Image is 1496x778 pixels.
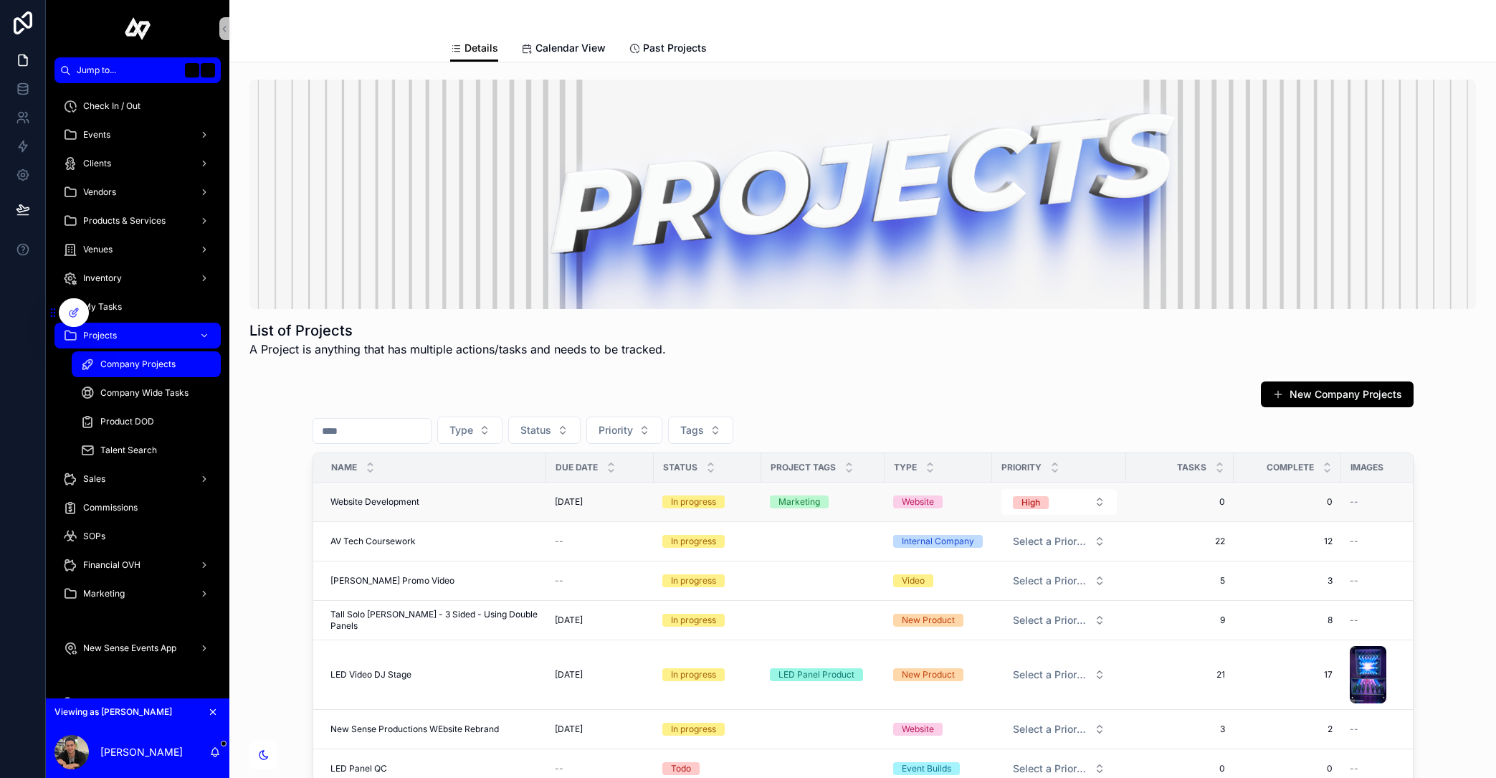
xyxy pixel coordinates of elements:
span: 0 [1242,496,1333,508]
div: In progress [671,574,716,587]
a: 22 [1135,536,1225,547]
a: New Product [893,614,983,627]
a: Talent Search [72,437,221,463]
span: Select a Priority [1013,762,1088,776]
button: Select Button [668,417,733,444]
a: Projects [54,323,221,348]
a: 5 [1135,575,1225,587]
div: In progress [671,723,716,736]
a: [DATE] [555,615,645,626]
span: Status [663,462,697,473]
a: Website Development [330,496,538,508]
a: My Tasks [54,294,221,320]
h1: List of Projects [249,321,666,341]
a: -- [1350,615,1440,626]
span: Calendar View [535,41,606,55]
div: Event Builds [902,762,951,775]
a: Details [450,35,498,62]
span: LED Video DJ Stage [330,669,411,680]
span: 3 [1242,575,1333,587]
span: Select a Priority [1013,534,1088,549]
a: In progress [662,614,753,627]
span: My Tasks [83,301,122,313]
span: -- [555,763,563,774]
span: Select a Priority [1013,668,1088,682]
a: -- [1350,724,1440,735]
span: Jump to... [77,65,179,76]
span: Sales [83,473,105,485]
span: Type [449,423,473,437]
p: [PERSON_NAME] [100,745,183,759]
a: -- [555,536,645,547]
a: Commissions [54,495,221,521]
div: Video [902,574,925,587]
button: Select Button [1001,716,1117,742]
a: 0 [1242,763,1333,774]
span: Images [1350,462,1383,473]
a: Tall Solo [PERSON_NAME] - 3 Sided - Using Double Panels [330,609,538,632]
a: Sales [54,466,221,492]
img: App logo [125,17,151,40]
div: In progress [671,535,716,548]
img: View-recent-photos.jpeg [1350,646,1387,703]
a: Marketing [54,581,221,607]
span: Name [331,462,357,473]
span: [DATE] [555,615,583,626]
a: -- [555,575,645,587]
div: In progress [671,668,716,681]
button: Jump to...K [54,57,221,83]
span: A Project is anything that has multiple actions/tasks and needs to be tracked. [249,341,666,358]
div: Todo [671,762,691,775]
span: 8 [1242,615,1333,626]
a: Check In / Out [54,93,221,119]
span: Status [520,423,551,437]
a: Marketing [770,495,876,508]
a: Select Button [1001,661,1118,688]
a: Internal Company [893,535,983,548]
a: In progress [662,668,753,681]
div: scrollable content [46,83,229,698]
a: Website [893,495,983,508]
a: View-recent-photos.jpeg [1350,646,1440,703]
a: [DATE] [555,724,645,735]
span: Financial OVH [83,559,140,571]
span: Product DOD [100,416,154,427]
a: AV Tech Coursework [330,536,538,547]
span: Events [83,129,110,141]
a: 21 [1135,669,1225,680]
a: 2 [1242,724,1333,735]
a: Vendors [54,179,221,205]
span: Talent Search [100,445,157,456]
span: Tasks [1177,462,1206,473]
a: -- [1350,536,1440,547]
a: 17 [1242,669,1333,680]
span: Select a Priority [1013,722,1088,736]
span: New Sense Productions WEbsite Rebrand [330,724,499,735]
div: High [1021,496,1040,509]
span: -- [1350,763,1358,774]
span: AV Tech Coursework [330,536,416,547]
div: Website [902,723,934,736]
a: [DATE] [555,669,645,680]
a: 0 [1135,496,1225,508]
div: Website [902,495,934,508]
span: Project Tags [771,462,836,473]
a: Clients [54,151,221,176]
a: Select Button [1001,716,1118,743]
span: Viewing as [PERSON_NAME] [54,706,172,718]
span: -- [1350,496,1358,508]
a: SOPs [54,523,221,549]
span: Commissions [83,502,138,513]
a: New Sense Events App [54,635,221,661]
a: -- [555,763,645,774]
a: In progress [662,723,753,736]
a: [PERSON_NAME] Promo Video [330,575,538,587]
a: Todo [662,762,753,775]
span: Priority [599,423,633,437]
span: K [202,65,214,76]
a: Video [893,574,983,587]
a: 3 [1135,724,1225,735]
